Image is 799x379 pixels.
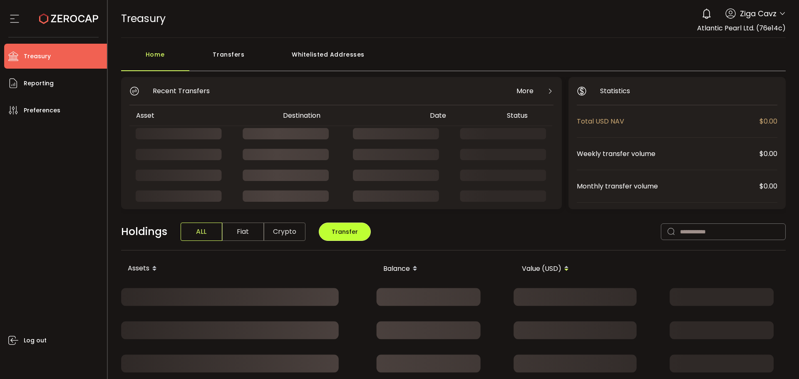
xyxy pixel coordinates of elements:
[332,228,358,236] span: Transfer
[600,86,630,96] span: Statistics
[24,50,51,62] span: Treasury
[121,46,189,71] div: Home
[423,111,500,120] div: Date
[759,116,777,126] span: $0.00
[273,262,424,276] div: Balance
[121,262,273,276] div: Assets
[268,46,388,71] div: Whitelisted Addresses
[121,11,166,26] span: Treasury
[424,262,576,276] div: Value (USD)
[264,223,305,241] span: Crypto
[516,86,533,96] span: More
[759,181,777,191] span: $0.00
[577,116,759,126] span: Total USD NAV
[24,77,54,89] span: Reporting
[577,181,759,191] span: Monthly transfer volume
[181,223,222,241] span: ALL
[697,23,786,33] span: Atlantic Pearl Ltd. (76e14c)
[276,111,423,120] div: Destination
[222,223,264,241] span: Fiat
[129,111,276,120] div: Asset
[577,149,759,159] span: Weekly transfer volume
[153,86,210,96] span: Recent Transfers
[24,104,60,116] span: Preferences
[757,339,799,379] iframe: Chat Widget
[189,46,268,71] div: Transfers
[319,223,371,241] button: Transfer
[121,224,167,240] span: Holdings
[24,334,47,347] span: Log out
[759,149,777,159] span: $0.00
[500,111,552,120] div: Status
[740,8,777,19] span: Ziga Cavz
